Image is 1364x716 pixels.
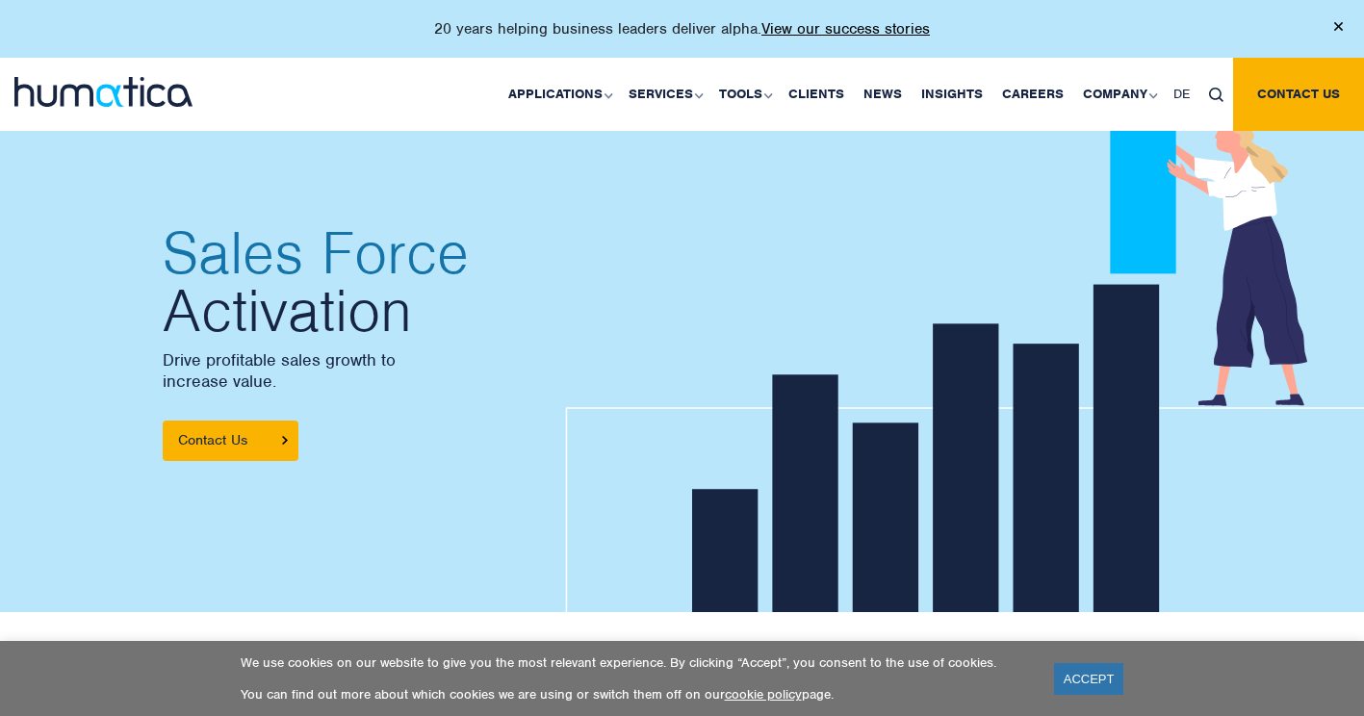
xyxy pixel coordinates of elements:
[282,436,288,445] img: arrowicon
[854,58,912,131] a: News
[761,19,930,38] a: View our success stories
[163,349,663,392] p: Drive profitable sales growth to increase value.
[1073,58,1164,131] a: Company
[725,686,802,703] a: cookie policy
[992,58,1073,131] a: Careers
[499,58,619,131] a: Applications
[779,58,854,131] a: Clients
[619,58,709,131] a: Services
[1233,58,1364,131] a: Contact us
[163,224,663,340] h2: Activation
[912,58,992,131] a: Insights
[709,58,779,131] a: Tools
[1209,88,1223,102] img: search_icon
[241,654,1030,671] p: We use cookies on our website to give you the most relevant experience. By clicking “Accept”, you...
[1054,663,1124,695] a: ACCEPT
[14,77,193,107] img: logo
[1173,86,1190,102] span: DE
[434,19,930,38] p: 20 years helping business leaders deliver alpha.
[163,421,298,461] a: Contact Us
[241,686,1030,703] p: You can find out more about which cookies we are using or switch them off on our page.
[1164,58,1199,131] a: DE
[163,224,663,282] span: Sales Force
